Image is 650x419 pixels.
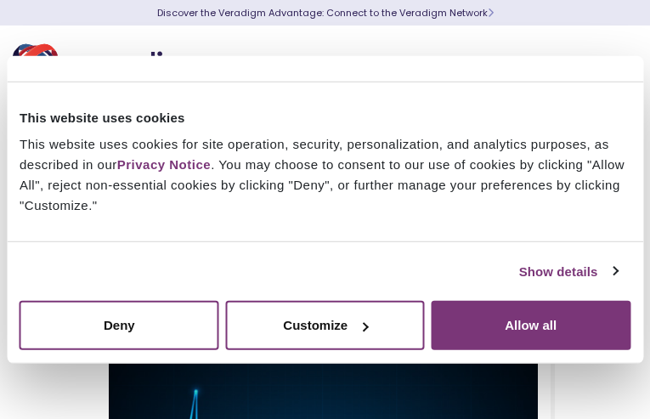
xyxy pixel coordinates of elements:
div: This website uses cookies for site operation, security, personalization, and analytics purposes, ... [20,134,630,216]
img: Veradigm logo [13,38,217,94]
button: Deny [20,301,219,350]
div: This website uses cookies [20,107,630,127]
button: Customize [225,301,425,350]
a: Show details [519,261,618,281]
button: Allow all [431,301,630,350]
span: Learn More [488,6,494,20]
button: Toggle Navigation Menu [599,44,625,88]
a: Privacy Notice [117,157,211,172]
a: Discover the Veradigm Advantage: Connect to the Veradigm NetworkLearn More [157,6,494,20]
